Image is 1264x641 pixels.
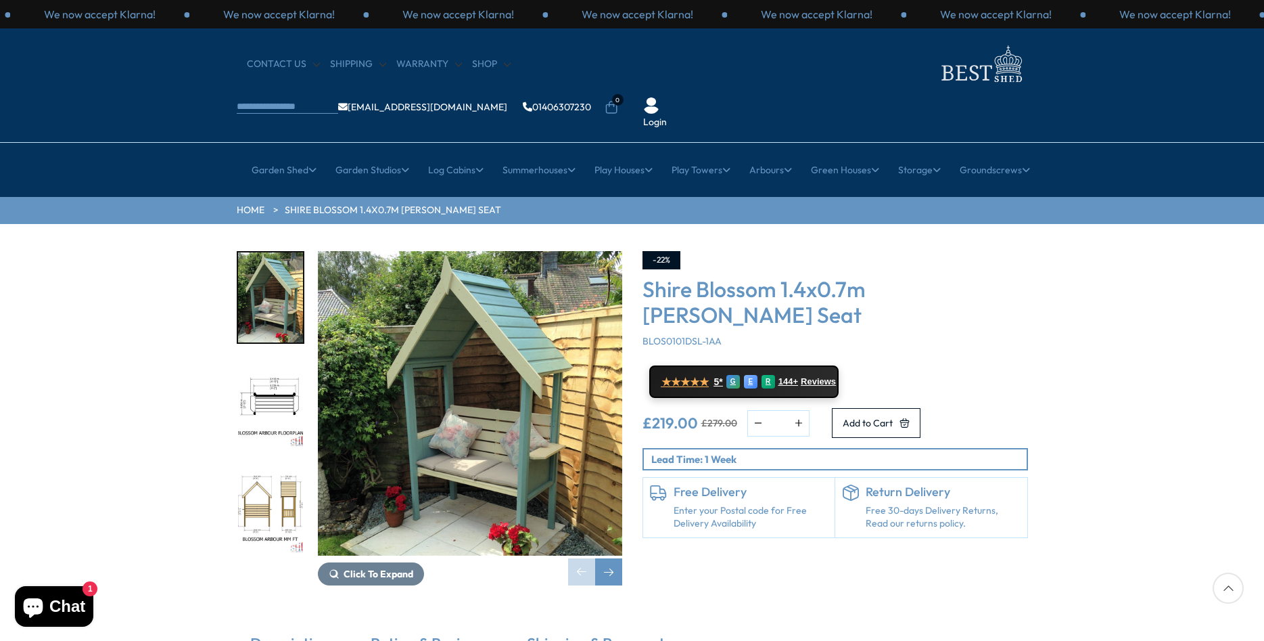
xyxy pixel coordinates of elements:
div: Previous slide [568,558,595,585]
div: E [744,375,757,389]
a: Arbours [749,153,792,187]
p: Lead Time: 1 Week [651,452,1027,466]
div: 1 / 13 [237,251,304,344]
img: BlossomArbourMMFT_ef597c38-7905-4b24-a02d-90ef2cc88480_200x200.jpg [238,464,303,554]
div: R [762,375,775,389]
a: Warranty [396,58,462,71]
a: Summerhouses [502,153,576,187]
button: Add to Cart [832,408,920,438]
a: Shire Blossom 1.4x0.7m [PERSON_NAME] Seat [285,204,501,217]
a: Groundscrews [960,153,1030,187]
span: Reviews [801,376,836,387]
inbox-online-store-chat: Shopify online store chat [11,586,97,630]
p: Free 30-days Delivery Returns, Read our returns policy. [866,504,1021,531]
p: We now accept Klarna! [402,7,514,22]
a: CONTACT US [247,58,320,71]
a: Garden Shed [252,153,317,187]
del: £279.00 [701,418,737,428]
img: logo [933,42,1028,86]
p: We now accept Klarna! [44,7,156,22]
a: Play Houses [594,153,653,187]
span: ★★★★★ [661,376,709,389]
div: 3 / 3 [727,7,906,22]
img: BlossomArbour3_6864ac50-16c4-4bb6-9c61-8add1aaa046c_200x200.jpg [238,252,303,342]
ins: £219.00 [642,416,698,430]
div: 2 / 13 [237,357,304,450]
div: 1 / 3 [906,7,1085,22]
a: Shipping [330,58,386,71]
img: BlossomArbourFLOORPLAN_8551cbc4-fe2f-4e76-b0c5-6e73c049d707_200x200.jpg [238,359,303,449]
a: HOME [237,204,264,217]
div: Next slide [595,558,622,585]
h6: Return Delivery [866,485,1021,500]
a: [EMAIL_ADDRESS][DOMAIN_NAME] [338,102,507,112]
a: 01406307230 [523,102,591,112]
img: User Icon [643,97,659,114]
a: Login [643,116,667,129]
a: Play Towers [672,153,730,187]
a: 0 [605,101,618,114]
p: We now accept Klarna! [761,7,872,22]
div: 3 / 3 [189,7,369,22]
p: We now accept Klarna! [940,7,1052,22]
p: We now accept Klarna! [223,7,335,22]
span: 144+ [778,376,798,387]
div: 3 / 13 [237,463,304,556]
h3: Shire Blossom 1.4x0.7m [PERSON_NAME] Seat [642,276,1028,328]
span: Add to Cart [843,418,893,428]
span: Click To Expand [344,568,413,580]
p: We now accept Klarna! [582,7,693,22]
a: Green Houses [811,153,879,187]
img: Shire Blossom 1.4x0.7m Arbour Seat - Best Shed [318,251,622,556]
h6: Free Delivery [674,485,828,500]
div: 2 / 3 [10,7,189,22]
div: 1 / 3 [369,7,548,22]
a: Garden Studios [335,153,409,187]
a: Enter your Postal code for Free Delivery Availability [674,504,828,531]
div: 1 / 13 [318,251,622,585]
div: G [726,375,740,389]
a: Storage [898,153,941,187]
button: Click To Expand [318,562,424,585]
a: ★★★★★ 5* G E R 144+ Reviews [649,366,839,398]
div: 2 / 3 [548,7,727,22]
a: Log Cabins [428,153,484,187]
a: Shop [472,58,511,71]
span: BLOS0101DSL-1AA [642,335,722,347]
span: 0 [612,94,624,106]
p: We now accept Klarna! [1119,7,1231,22]
div: -22% [642,251,680,269]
